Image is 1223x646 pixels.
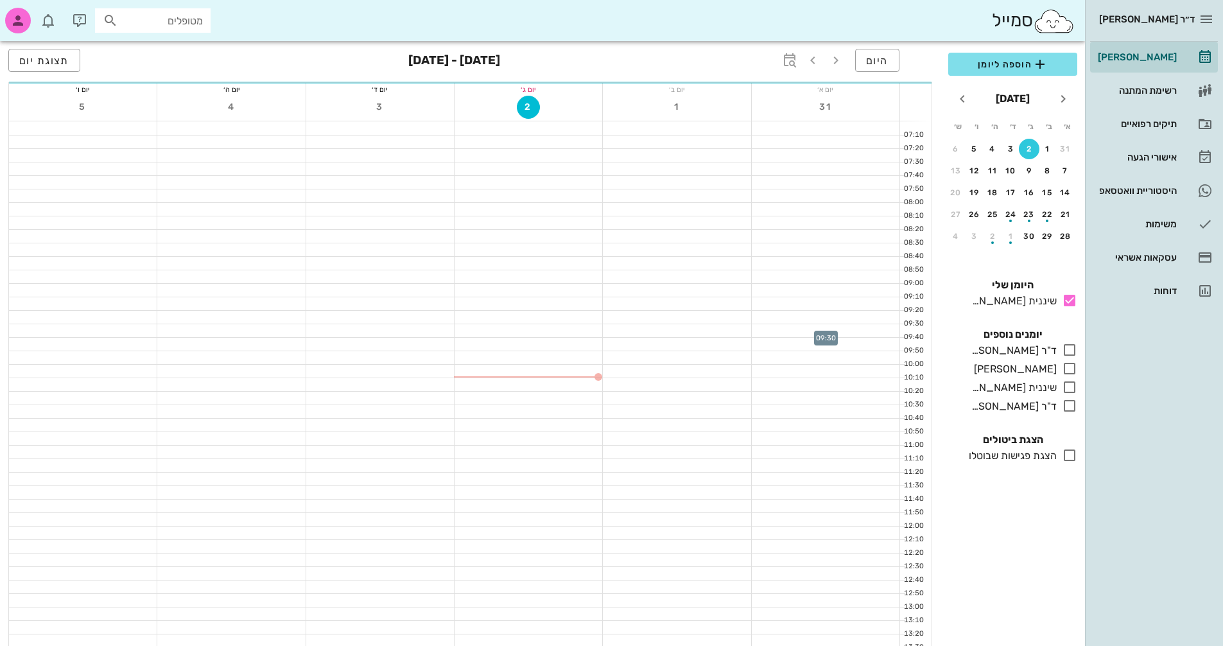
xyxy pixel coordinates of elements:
[900,305,926,316] div: 09:20
[900,629,926,640] div: 13:20
[900,480,926,491] div: 11:30
[752,83,899,96] div: יום א׳
[946,139,966,159] button: 6
[1037,144,1058,153] div: 1
[814,96,837,119] button: 31
[900,575,926,586] div: 12:40
[966,380,1057,396] div: שיננית [PERSON_NAME]
[964,232,985,241] div: 3
[946,210,966,219] div: 27
[900,345,926,356] div: 09:50
[517,96,540,119] button: 2
[1041,116,1057,137] th: ב׳
[900,265,926,275] div: 08:50
[1055,232,1076,241] div: 28
[1055,182,1076,203] button: 14
[1037,188,1058,197] div: 15
[71,96,94,119] button: 5
[71,101,94,112] span: 5
[1037,226,1058,247] button: 29
[1001,139,1021,159] button: 3
[900,211,926,222] div: 08:10
[1055,161,1076,181] button: 7
[1019,182,1039,203] button: 16
[1001,188,1021,197] div: 17
[1055,210,1076,219] div: 21
[1019,144,1039,153] div: 2
[900,602,926,613] div: 13:00
[900,615,926,626] div: 13:10
[946,166,966,175] div: 13
[8,49,80,72] button: תצוגת יום
[900,440,926,451] div: 11:00
[1095,186,1177,196] div: היסטוריית וואטסאפ
[1090,109,1218,139] a: תיקים רפואיים
[1019,204,1039,225] button: 23
[306,83,454,96] div: יום ד׳
[900,561,926,572] div: 12:30
[1095,152,1177,162] div: אישורי הגעה
[1019,139,1039,159] button: 2
[1037,166,1058,175] div: 8
[900,157,926,168] div: 07:30
[814,101,837,112] span: 31
[1090,75,1218,106] a: רשימת המתנה
[866,55,889,67] span: היום
[408,49,500,74] h3: [DATE] - [DATE]
[946,232,966,241] div: 4
[1055,188,1076,197] div: 14
[900,170,926,181] div: 07:40
[220,101,243,112] span: 4
[1095,52,1177,62] div: [PERSON_NAME]
[1095,219,1177,229] div: משימות
[369,101,392,112] span: 3
[982,161,1003,181] button: 11
[900,588,926,599] div: 12:50
[950,116,966,137] th: ש׳
[964,448,1057,464] div: הצגת פגישות שבוטלו
[946,161,966,181] button: 13
[1095,119,1177,129] div: תיקים רפואיים
[1019,226,1039,247] button: 30
[900,292,926,302] div: 09:10
[1001,204,1021,225] button: 24
[38,10,46,18] span: תג
[982,204,1003,225] button: 25
[982,182,1003,203] button: 18
[900,521,926,532] div: 12:00
[900,224,926,235] div: 08:20
[1037,161,1058,181] button: 8
[1090,242,1218,273] a: עסקאות אשראי
[1095,286,1177,296] div: דוחות
[1095,252,1177,263] div: עסקאות אשראי
[1001,161,1021,181] button: 10
[900,143,926,154] div: 07:20
[969,362,1057,377] div: [PERSON_NAME]
[1037,182,1058,203] button: 15
[966,343,1057,358] div: ד"ר [PERSON_NAME]
[603,83,750,96] div: יום ב׳
[9,83,157,96] div: יום ו׳
[992,7,1075,35] div: סמייל
[1001,232,1021,241] div: 1
[982,139,1003,159] button: 4
[964,144,985,153] div: 5
[369,96,392,119] button: 3
[1001,166,1021,175] div: 10
[900,534,926,545] div: 12:10
[900,319,926,329] div: 09:30
[946,226,966,247] button: 4
[964,166,985,175] div: 12
[964,226,985,247] button: 3
[982,232,1003,241] div: 2
[1055,144,1076,153] div: 31
[948,53,1077,76] button: הוספה ליומן
[946,188,966,197] div: 20
[1001,210,1021,219] div: 24
[1019,166,1039,175] div: 9
[964,188,985,197] div: 19
[19,55,69,67] span: תצוגת יום
[1059,116,1076,137] th: א׳
[900,278,926,289] div: 09:00
[1090,209,1218,240] a: משימות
